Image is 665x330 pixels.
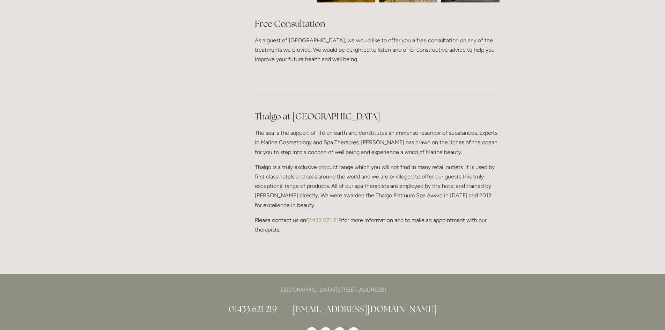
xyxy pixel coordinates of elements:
[229,303,277,315] a: 01433 621 219
[255,215,500,234] p: Please contact us on for more information and to make an appointment with our therapists.
[255,110,500,123] h2: Thalgo at [GEOGRAPHIC_DATA]
[255,18,500,30] h2: Free Consultation
[306,217,342,223] a: 01433 621 219
[293,303,437,315] a: [EMAIL_ADDRESS][DOMAIN_NAME]
[255,128,500,157] p: The sea is the support of life on earth and constitutes an immense reservoir of substances. Exper...
[255,162,500,210] p: Thalgo is a truly exclusive product range which you will not find in many retail outlets. It is u...
[255,36,500,64] p: As a guest of [GEOGRAPHIC_DATA], we would like to offer you a free consultation on any of the tre...
[166,285,500,294] p: [GEOGRAPHIC_DATA][STREET_ADDRESS]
